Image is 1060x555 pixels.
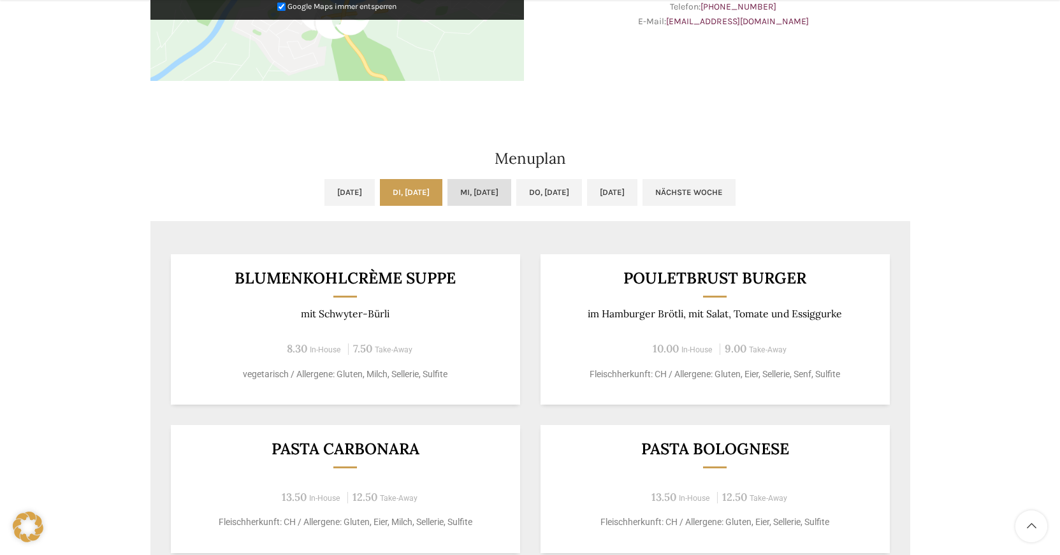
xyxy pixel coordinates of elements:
span: In-House [309,494,340,503]
p: Fleischherkunft: CH / Allergene: Gluten, Eier, Milch, Sellerie, Sulfite [186,515,504,529]
h3: Pasta Carbonara [186,441,504,457]
p: im Hamburger Brötli, mit Salat, Tomate und Essiggurke [556,308,874,320]
span: Take-Away [749,345,787,354]
h3: Pasta Bolognese [556,441,874,457]
h3: Blumenkohlcrème suppe [186,270,504,286]
a: Nächste Woche [643,179,736,206]
a: Scroll to top button [1015,510,1047,542]
h3: Pouletbrust Burger [556,270,874,286]
a: [DATE] [587,179,637,206]
a: [PHONE_NUMBER] [701,1,776,12]
span: In-House [681,345,713,354]
small: Google Maps immer entsperren [287,2,396,11]
span: 8.30 [287,342,307,356]
span: 12.50 [352,490,377,504]
span: Take-Away [750,494,787,503]
span: 9.00 [725,342,746,356]
span: 7.50 [353,342,372,356]
a: Di, [DATE] [380,179,442,206]
a: Do, [DATE] [516,179,582,206]
p: Fleischherkunft: CH / Allergene: Gluten, Eier, Sellerie, Sulfite [556,515,874,529]
span: Take-Away [380,494,417,503]
a: [DATE] [324,179,375,206]
h2: Menuplan [150,151,910,166]
span: Take-Away [375,345,412,354]
p: mit Schwyter-Bürli [186,308,504,320]
span: In-House [679,494,710,503]
span: 12.50 [722,490,747,504]
span: 13.50 [651,490,676,504]
a: Mi, [DATE] [447,179,511,206]
p: Fleischherkunft: CH / Allergene: Gluten, Eier, Sellerie, Senf, Sulfite [556,368,874,381]
input: Google Maps immer entsperren [277,3,286,11]
a: [EMAIL_ADDRESS][DOMAIN_NAME] [666,16,809,27]
span: 13.50 [282,490,307,504]
p: vegetarisch / Allergene: Gluten, Milch, Sellerie, Sulfite [186,368,504,381]
span: In-House [310,345,341,354]
span: 10.00 [653,342,679,356]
